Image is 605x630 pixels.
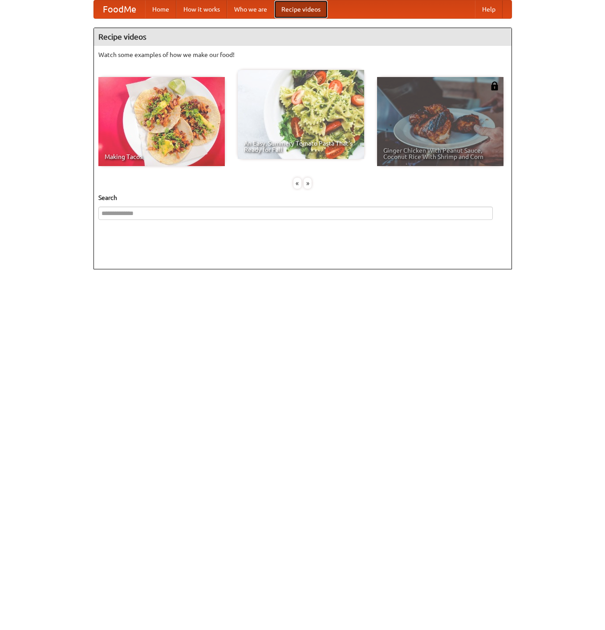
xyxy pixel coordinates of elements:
a: An Easy, Summery Tomato Pasta That's Ready for Fall [238,70,364,159]
a: Recipe videos [274,0,328,18]
h5: Search [98,193,507,202]
img: 483408.png [490,81,499,90]
span: Making Tacos [105,154,219,160]
div: « [293,178,301,189]
p: Watch some examples of how we make our food! [98,50,507,59]
a: How it works [176,0,227,18]
a: FoodMe [94,0,145,18]
a: Home [145,0,176,18]
a: Making Tacos [98,77,225,166]
h4: Recipe videos [94,28,512,46]
div: » [304,178,312,189]
a: Help [475,0,503,18]
a: Who we are [227,0,274,18]
span: An Easy, Summery Tomato Pasta That's Ready for Fall [244,140,358,153]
